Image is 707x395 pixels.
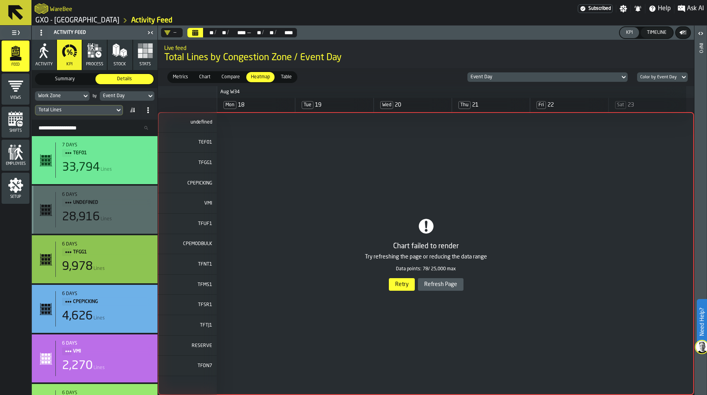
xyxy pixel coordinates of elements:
div: CPEPICKING [158,173,217,194]
div: VMI [158,193,217,214]
span: TFNT1 [168,262,212,267]
div: Start: 18/08/2025, 05:58:48 - End: 23/08/2025, 01:27:41 [62,192,151,197]
span: KPI [66,62,73,67]
div: custom: Aug W34 [217,86,686,98]
span: TFGG1 [168,160,212,166]
div: thumb [168,72,193,82]
div: stat- [32,285,158,333]
span: RESERVE [170,343,212,349]
div: TFTJ1 [158,315,217,336]
div: Title [62,192,151,207]
div: / [262,30,264,36]
span: Help [658,4,671,13]
div: RESERVE [158,336,217,356]
div: DropdownMenuValue- [161,28,183,37]
div: thumb [36,74,94,84]
div: by [93,94,97,98]
div: day: [object Object] [217,98,295,112]
span: CPEPICKING [168,181,212,186]
div: day: [object Object] [608,98,686,112]
label: Need Help? [698,300,706,344]
span: — [247,30,251,36]
span: Chart [196,74,214,81]
span: Subscribed [588,6,611,11]
div: Select date range [216,30,227,36]
div: Select date range [277,30,294,36]
div: thumb [95,74,154,84]
div: day: [object Object] [452,98,529,112]
div: Title [62,242,151,257]
div: DropdownMenuValue-eventDay [467,72,628,82]
div: Title [62,142,151,157]
button: button- [676,27,690,38]
div: Start: 18/08/2025, 06:14:05 - End: 23/08/2025, 01:18:05 [62,242,151,247]
div: / [214,30,216,36]
h2: Sub Title [50,5,72,13]
label: button-toggle-Notifications [631,5,645,13]
div: Start: 18/08/2025, 06:11:46 - End: 23/08/2025, 00:59:01 [62,341,151,346]
div: Title [62,291,151,306]
div: Title [62,341,151,356]
div: TFSR1 [158,295,217,315]
span: TEF01 [73,149,145,157]
div: Select date range [229,30,246,36]
span: VMI [168,201,212,206]
span: Activity [35,62,53,67]
div: DropdownMenuValue- [164,30,176,36]
div: Start: 18/08/2025, 00:00:20 - End: 23/08/2025, 01:18:51 [62,142,151,148]
span: 21 [472,102,478,108]
span: Lines [93,365,105,371]
label: button-switch-multi-Heatmap [245,71,275,83]
span: 20 [395,102,401,108]
span: Metrics [170,74,191,81]
span: Views [2,96,29,100]
span: Summary [37,76,92,83]
h2: Sub Title [164,44,688,52]
span: undefined [168,120,212,125]
div: Select date range [187,28,297,37]
div: TFMS1 [158,275,217,295]
li: menu Setup [2,173,29,204]
span: TFSR1 [170,302,212,308]
span: Total Lines by Congestion Zone / Event Day [164,52,688,64]
div: Select date range [251,30,262,36]
label: button-switch-multi-Metrics [167,71,194,83]
li: menu Feed [2,41,29,72]
header: Info [694,26,707,395]
div: DropdownMenuValue-congestionZone [38,93,79,99]
label: button-switch-multi-Chart [194,71,216,83]
div: 28,916 [62,210,100,224]
span: Mon [223,101,236,109]
div: day: [object Object] [374,98,451,112]
span: Heatmap [248,74,273,81]
a: link-to-/wh/i/a3c616c1-32a4-47e6-8ca0-af4465b04030 [35,16,119,25]
span: TFUF1 [168,221,212,227]
li: menu Employees [2,140,29,171]
span: Setup [2,195,29,199]
div: / [227,30,229,36]
label: button-toggle-Settings [616,5,630,13]
a: logo-header [35,2,48,16]
div: 33,794 [62,161,100,175]
span: Stats [139,62,151,67]
a: link-to-/wh/i/a3c616c1-32a4-47e6-8ca0-af4465b04030/feed/9c4d44ac-f6e8-43fc-a8ec-30cc03b8965b [131,16,172,25]
div: 7 days [62,142,151,148]
label: button-toggle-Close me [145,28,156,37]
span: TFGG1 [73,248,145,257]
span: Lines [93,316,105,321]
span: 22 [548,102,554,108]
div: Info [698,41,703,393]
span: Employees [2,162,29,166]
span: Feed [2,63,29,67]
div: KPI [623,30,636,35]
div: DropdownMenuValue-eventDay [100,91,154,101]
div: stat- [32,186,158,234]
div: CPEMODBULK [158,234,217,255]
div: DropdownMenuValue-eventDay [471,74,617,80]
div: Timeline [644,30,670,35]
span: TFMS1 [168,282,212,288]
span: Lines [93,266,105,271]
div: thumb [246,72,275,82]
li: menu Shifts [2,107,29,138]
